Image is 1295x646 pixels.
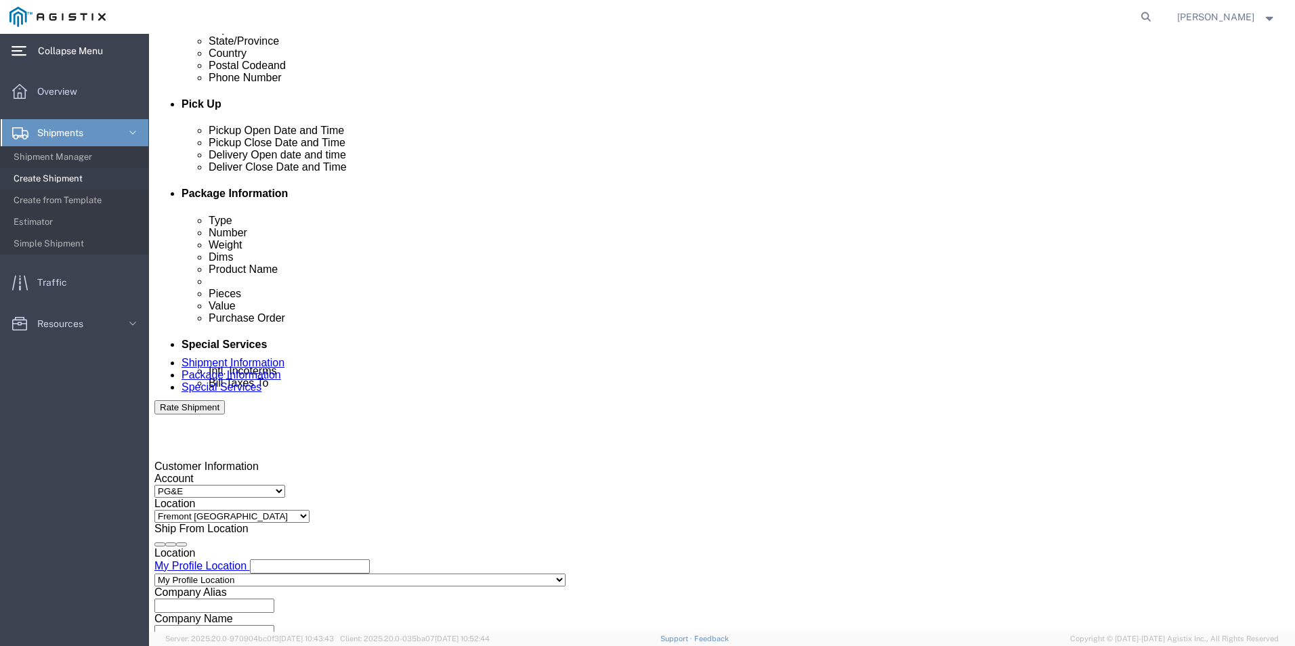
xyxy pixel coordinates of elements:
[660,634,694,643] a: Support
[37,269,77,296] span: Traffic
[1,310,148,337] a: Resources
[340,634,490,643] span: Client: 2025.20.0-035ba07
[694,634,729,643] a: Feedback
[1177,9,1254,24] span: RICHARD LEE
[38,37,112,64] span: Collapse Menu
[279,634,334,643] span: [DATE] 10:43:43
[14,144,139,171] span: Shipment Manager
[1070,633,1279,645] span: Copyright © [DATE]-[DATE] Agistix Inc., All Rights Reserved
[1,119,148,146] a: Shipments
[1176,9,1277,25] button: [PERSON_NAME]
[1,269,148,296] a: Traffic
[165,634,334,643] span: Server: 2025.20.0-970904bc0f3
[37,78,87,105] span: Overview
[14,230,139,257] span: Simple Shipment
[1,78,148,105] a: Overview
[37,119,93,146] span: Shipments
[14,209,139,236] span: Estimator
[14,187,139,214] span: Create from Template
[149,34,1295,632] iframe: FS Legacy Container
[9,7,106,27] img: logo
[14,165,139,192] span: Create Shipment
[435,634,490,643] span: [DATE] 10:52:44
[37,310,93,337] span: Resources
